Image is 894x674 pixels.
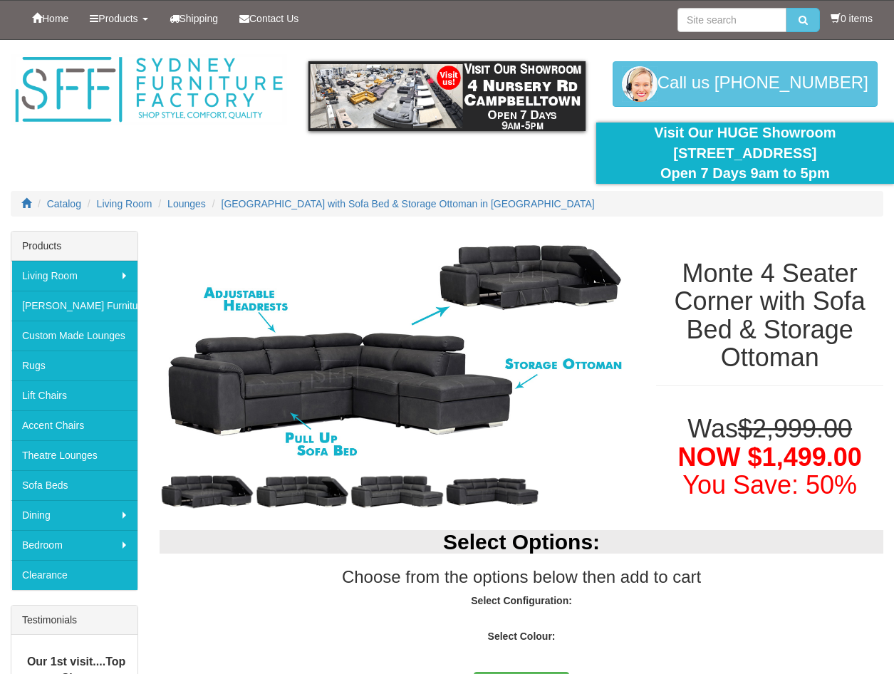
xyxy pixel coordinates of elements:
strong: Select Colour: [488,631,556,642]
h3: Choose from the options below then add to cart [160,568,883,586]
span: NOW $1,499.00 [678,442,862,472]
a: Custom Made Lounges [11,321,137,351]
b: Select Options: [443,530,600,554]
span: Shipping [180,13,219,24]
a: Accent Chairs [11,410,137,440]
span: Home [42,13,68,24]
span: Contact Us [249,13,298,24]
input: Site search [677,8,786,32]
a: Lounges [167,198,206,209]
a: Catalog [47,198,81,209]
h1: Was [656,415,883,499]
strong: Select Configuration: [471,595,572,606]
a: Dining [11,500,137,530]
li: 0 items [831,11,873,26]
div: Visit Our HUGE Showroom [STREET_ADDRESS] Open 7 Days 9am to 5pm [607,123,883,184]
a: Sofa Beds [11,470,137,500]
a: Bedroom [11,530,137,560]
a: Contact Us [229,1,309,36]
a: Rugs [11,351,137,380]
font: You Save: 50% [682,470,857,499]
div: Testimonials [11,606,137,635]
span: Products [98,13,137,24]
a: Home [21,1,79,36]
a: Living Room [11,261,137,291]
a: [PERSON_NAME] Furniture [11,291,137,321]
del: $2,999.00 [738,414,852,443]
a: Clearance [11,560,137,590]
a: Products [79,1,158,36]
a: Shipping [159,1,229,36]
div: Products [11,232,137,261]
a: [GEOGRAPHIC_DATA] with Sofa Bed & Storage Ottoman in [GEOGRAPHIC_DATA] [222,198,595,209]
a: Theatre Lounges [11,440,137,470]
a: Lift Chairs [11,380,137,410]
img: showroom.gif [308,61,585,131]
a: Living Room [97,198,152,209]
img: Sydney Furniture Factory [11,54,287,125]
h1: Monte 4 Seater Corner with Sofa Bed & Storage Ottoman [656,259,883,372]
